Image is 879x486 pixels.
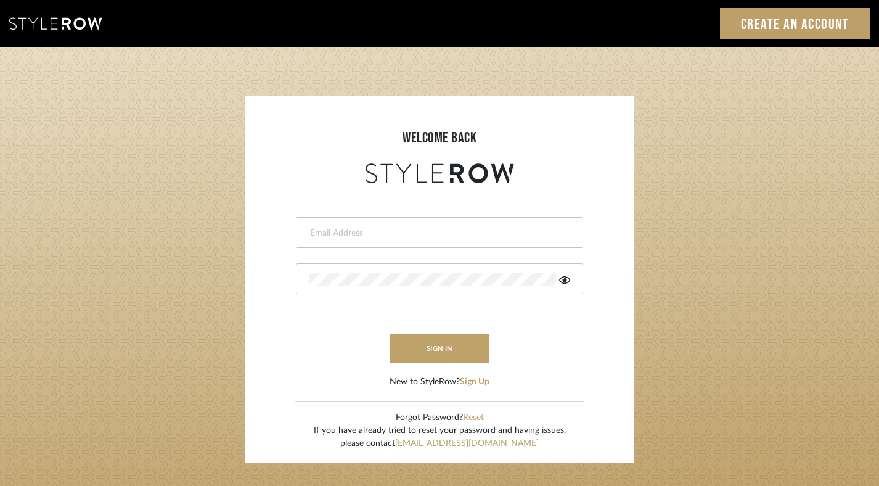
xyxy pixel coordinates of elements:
div: Forgot Password? [314,411,566,424]
a: [EMAIL_ADDRESS][DOMAIN_NAME] [395,439,539,448]
button: Sign Up [460,376,489,389]
a: Create an Account [720,8,870,39]
input: Email Address [309,227,567,239]
button: Reset [463,411,484,424]
div: If you have already tried to reset your password and having issues, please contact [314,424,566,450]
div: welcome back [258,127,621,149]
div: New to StyleRow? [390,376,489,389]
button: sign in [390,334,489,363]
